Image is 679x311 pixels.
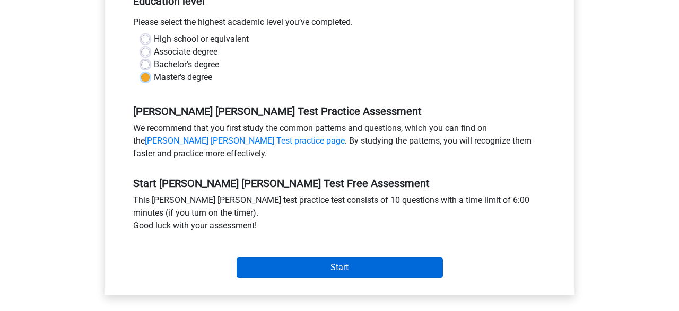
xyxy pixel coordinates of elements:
[133,105,546,118] h5: [PERSON_NAME] [PERSON_NAME] Test Practice Assessment
[133,177,546,190] h5: Start [PERSON_NAME] [PERSON_NAME] Test Free Assessment
[154,33,249,46] label: High school or equivalent
[237,257,443,278] input: Start
[154,46,217,58] label: Associate degree
[154,58,219,71] label: Bachelor's degree
[125,122,554,164] div: We recommend that you first study the common patterns and questions, which you can find on the . ...
[125,16,554,33] div: Please select the highest academic level you’ve completed.
[145,136,345,146] a: [PERSON_NAME] [PERSON_NAME] Test practice page
[154,71,212,84] label: Master's degree
[125,194,554,236] div: This [PERSON_NAME] [PERSON_NAME] test practice test consists of 10 questions with a time limit of...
